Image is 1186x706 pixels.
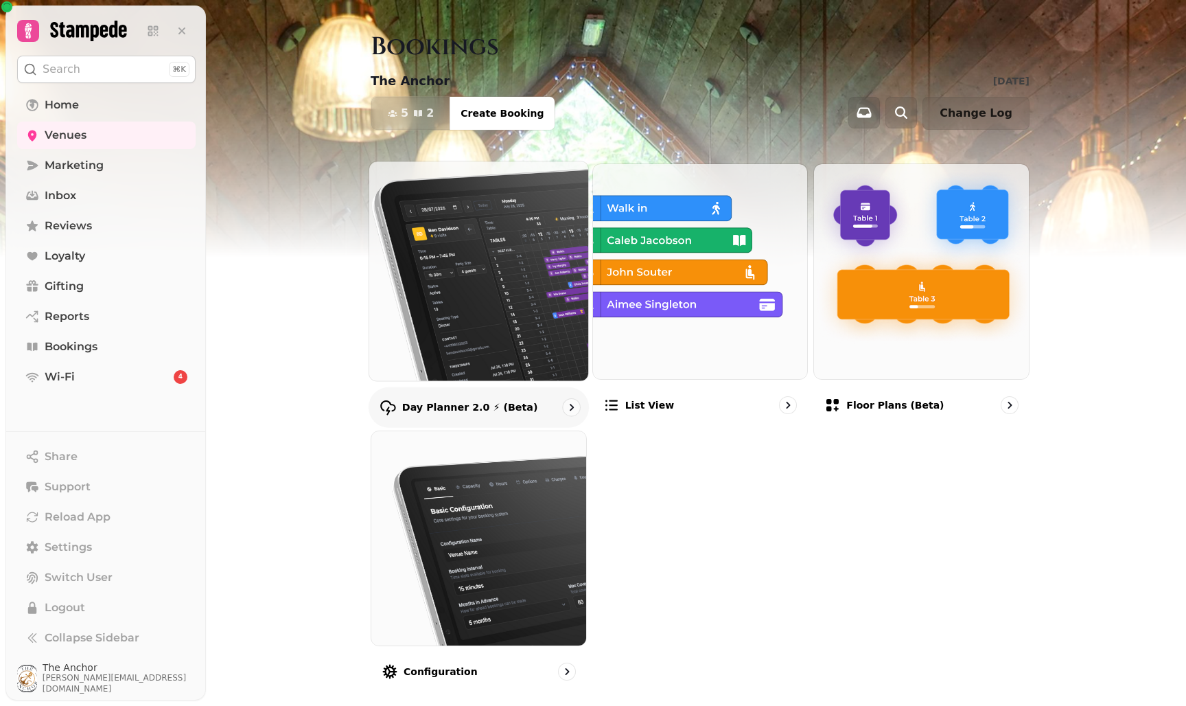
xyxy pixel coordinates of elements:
[17,663,196,694] button: User avatarThe Anchor[PERSON_NAME][EMAIL_ADDRESS][DOMAIN_NAME]
[45,369,75,385] span: Wi-Fi
[1003,398,1016,412] svg: go to
[17,56,196,83] button: Search⌘K
[560,665,574,679] svg: go to
[450,97,555,130] button: Create Booking
[45,479,91,495] span: Support
[43,663,196,672] span: The Anchor
[17,443,196,470] button: Share
[404,665,478,679] p: Configuration
[45,569,113,586] span: Switch User
[813,163,1030,425] a: Floor Plans (beta)Floor Plans (beta)
[993,74,1030,88] p: [DATE]
[358,150,599,391] img: Day Planner 2.0 ⚡ (Beta)
[17,182,196,209] a: Inbox
[45,218,92,234] span: Reviews
[371,431,587,692] a: ConfigurationConfiguration
[45,127,86,144] span: Venues
[17,152,196,179] a: Marketing
[17,122,196,149] a: Venues
[178,372,183,382] span: 4
[371,431,586,646] img: Configuration
[592,163,809,425] a: List viewList view
[781,398,795,412] svg: go to
[17,665,37,692] img: User avatar
[940,108,1012,119] span: Change Log
[45,539,92,556] span: Settings
[402,400,538,414] p: Day Planner 2.0 ⚡ (Beta)
[17,594,196,622] button: Logout
[17,242,196,270] a: Loyalty
[45,630,139,646] span: Collapse Sidebar
[17,91,196,119] a: Home
[45,308,89,325] span: Reports
[17,303,196,330] a: Reports
[625,398,674,412] p: List view
[17,503,196,531] button: Reload App
[369,161,589,427] a: Day Planner 2.0 ⚡ (Beta)Day Planner 2.0 ⚡ (Beta)
[846,398,944,412] p: Floor Plans (beta)
[371,71,450,91] p: The Anchor
[593,164,808,379] img: List view
[169,62,189,77] div: ⌘K
[17,624,196,652] button: Collapse Sidebar
[45,278,84,295] span: Gifting
[17,564,196,591] button: Switch User
[45,448,78,465] span: Share
[45,187,76,204] span: Inbox
[814,164,1029,379] img: Floor Plans (beta)
[922,97,1030,130] button: Change Log
[45,339,97,355] span: Bookings
[45,97,79,113] span: Home
[45,600,85,616] span: Logout
[17,473,196,501] button: Support
[17,363,196,391] a: Wi-Fi4
[401,108,408,119] span: 5
[43,61,80,78] p: Search
[45,248,85,264] span: Loyalty
[43,672,196,694] span: [PERSON_NAME][EMAIL_ADDRESS][DOMAIN_NAME]
[45,157,104,174] span: Marketing
[17,212,196,240] a: Reviews
[564,400,578,414] svg: go to
[17,534,196,561] a: Settings
[371,97,450,130] button: 52
[17,273,196,300] a: Gifting
[45,509,111,525] span: Reload App
[17,333,196,361] a: Bookings
[426,108,434,119] span: 2
[461,109,544,118] span: Create Booking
